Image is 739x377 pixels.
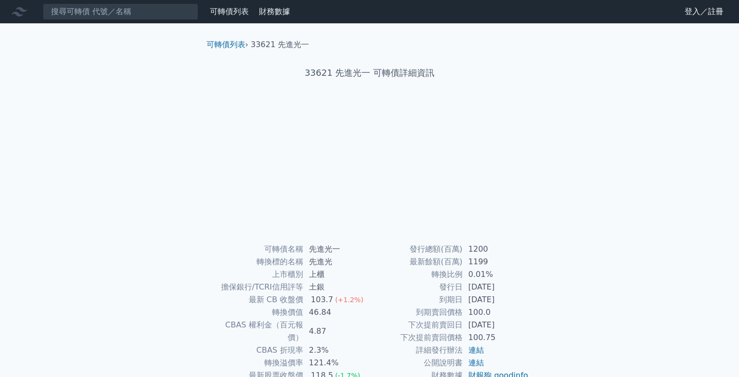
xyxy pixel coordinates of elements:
[210,7,249,16] a: 可轉債列表
[463,293,529,306] td: [DATE]
[303,281,370,293] td: 土銀
[370,331,463,344] td: 下次提前賣回價格
[206,40,245,49] a: 可轉債列表
[210,243,303,256] td: 可轉債名稱
[210,306,303,319] td: 轉換價值
[303,256,370,268] td: 先進光
[468,345,484,355] a: 連結
[370,293,463,306] td: 到期日
[303,268,370,281] td: 上櫃
[370,281,463,293] td: 發行日
[370,268,463,281] td: 轉換比例
[210,293,303,306] td: 最新 CB 收盤價
[259,7,290,16] a: 財務數據
[251,39,309,51] li: 33621 先進光一
[463,306,529,319] td: 100.0
[303,306,370,319] td: 46.84
[370,306,463,319] td: 到期賣回價格
[370,344,463,357] td: 詳細發行辦法
[463,268,529,281] td: 0.01%
[303,319,370,344] td: 4.87
[210,268,303,281] td: 上市櫃別
[210,357,303,369] td: 轉換溢價率
[206,39,248,51] li: ›
[303,357,370,369] td: 121.4%
[210,344,303,357] td: CBAS 折現率
[463,243,529,256] td: 1200
[303,243,370,256] td: 先進光一
[210,319,303,344] td: CBAS 權利金（百元報價）
[468,358,484,367] a: 連結
[43,3,198,20] input: 搜尋可轉債 代號／名稱
[677,4,731,19] a: 登入／註冊
[303,344,370,357] td: 2.3%
[370,256,463,268] td: 最新餘額(百萬)
[463,281,529,293] td: [DATE]
[210,281,303,293] td: 擔保銀行/TCRI信用評等
[370,243,463,256] td: 發行總額(百萬)
[335,296,363,304] span: (+1.2%)
[210,256,303,268] td: 轉換標的名稱
[370,319,463,331] td: 下次提前賣回日
[463,331,529,344] td: 100.75
[309,293,335,306] div: 103.7
[370,357,463,369] td: 公開說明書
[463,256,529,268] td: 1199
[463,319,529,331] td: [DATE]
[199,66,541,80] h1: 33621 先進光一 可轉債詳細資訊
